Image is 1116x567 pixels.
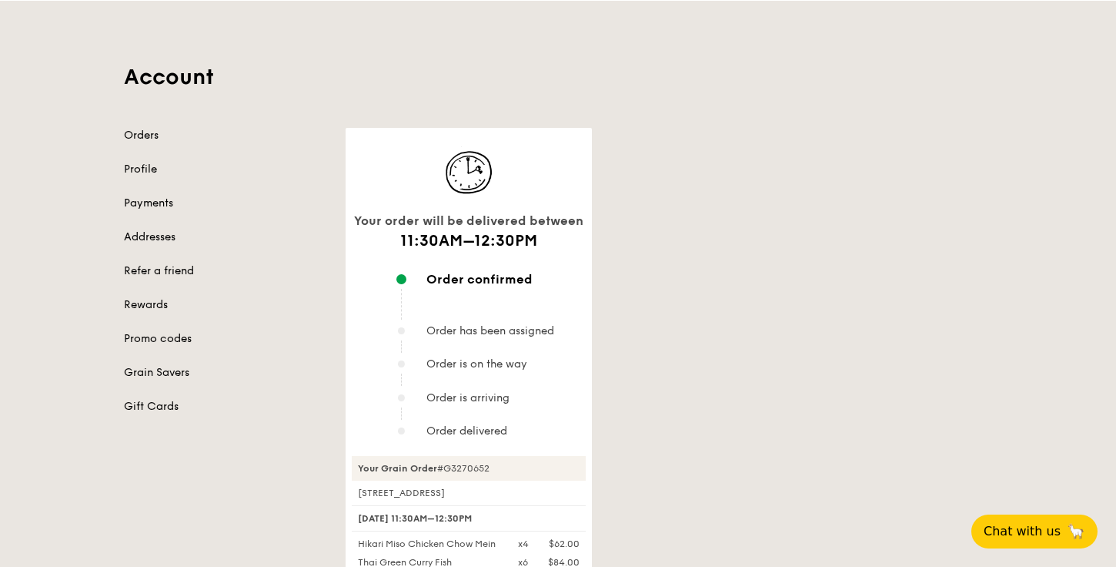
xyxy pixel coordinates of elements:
[124,63,992,91] h1: Account
[124,128,327,143] a: Orders
[124,331,327,347] a: Promo codes
[426,324,554,337] span: Order has been assigned
[349,538,509,550] div: Hikari Miso Chicken Chow Mein
[124,230,327,245] a: Addresses
[426,273,533,286] span: Order confirmed
[1067,522,1085,541] span: 🦙
[549,538,580,550] div: $62.00
[971,515,1098,549] button: Chat with us🦙
[352,456,586,481] div: #G3270652
[426,357,527,371] span: Order is on the way
[352,487,586,499] div: [STREET_ADDRESS]
[124,365,327,381] a: Grain Savers
[518,538,529,550] div: x4
[426,391,510,404] span: Order is arriving
[426,424,507,438] span: Order delivered
[430,146,507,199] img: icon-track-normal@2x.d40d1303.png
[124,297,327,313] a: Rewards
[124,162,327,177] a: Profile
[358,463,437,474] strong: Your Grain Order
[124,196,327,211] a: Payments
[124,399,327,414] a: Gift Cards
[352,230,586,252] h1: 11:30AM–12:30PM
[984,522,1061,541] span: Chat with us
[352,505,586,532] div: [DATE] 11:30AM–12:30PM
[124,263,327,279] a: Refer a friend
[352,211,586,231] div: Your order will be delivered between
